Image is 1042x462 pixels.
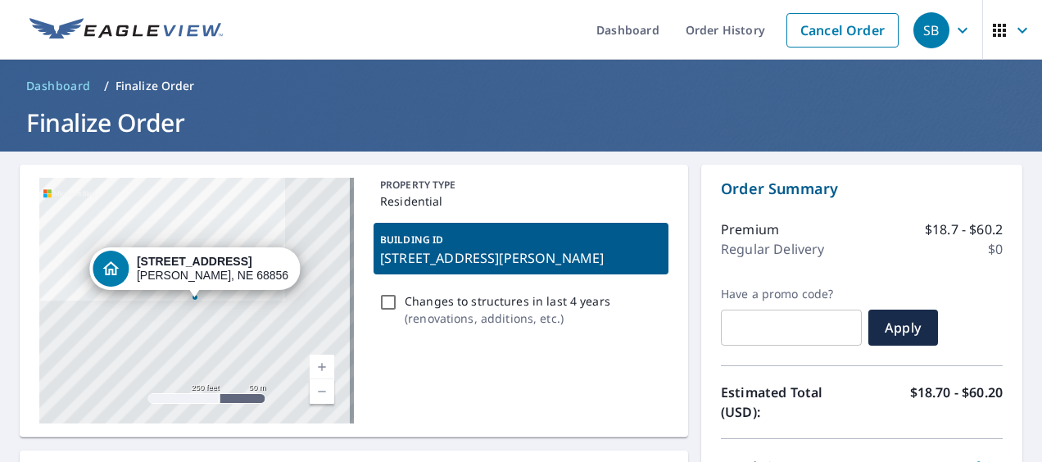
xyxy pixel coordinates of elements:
a: Current Level 17, Zoom Out [310,379,334,404]
a: Cancel Order [786,13,899,48]
span: Apply [881,319,925,337]
button: Apply [868,310,938,346]
div: SB [913,12,949,48]
span: Dashboard [26,78,91,94]
label: Have a promo code? [721,287,862,301]
a: Current Level 17, Zoom In [310,355,334,379]
p: [STREET_ADDRESS][PERSON_NAME] [380,248,662,268]
p: BUILDING ID [380,233,443,247]
a: Dashboard [20,73,97,99]
p: $0 [988,239,1003,259]
p: $18.70 - $60.20 [910,383,1003,422]
p: Finalize Order [116,78,195,94]
strong: [STREET_ADDRESS] [137,255,252,268]
img: EV Logo [29,18,223,43]
p: $18.7 - $60.2 [925,220,1003,239]
div: [PERSON_NAME], NE 68856 [137,255,288,283]
li: / [104,76,109,96]
p: Estimated Total (USD): [721,383,862,422]
div: Dropped pin, building 1, Residential property, 451 W Center Ave Merna, NE 68856 [89,247,300,298]
p: Changes to structures in last 4 years [405,292,610,310]
p: Order Summary [721,178,1003,200]
p: Premium [721,220,779,239]
p: Regular Delivery [721,239,824,259]
p: ( renovations, additions, etc. ) [405,310,610,327]
nav: breadcrumb [20,73,1022,99]
p: PROPERTY TYPE [380,178,662,192]
p: Residential [380,192,662,210]
h1: Finalize Order [20,106,1022,139]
